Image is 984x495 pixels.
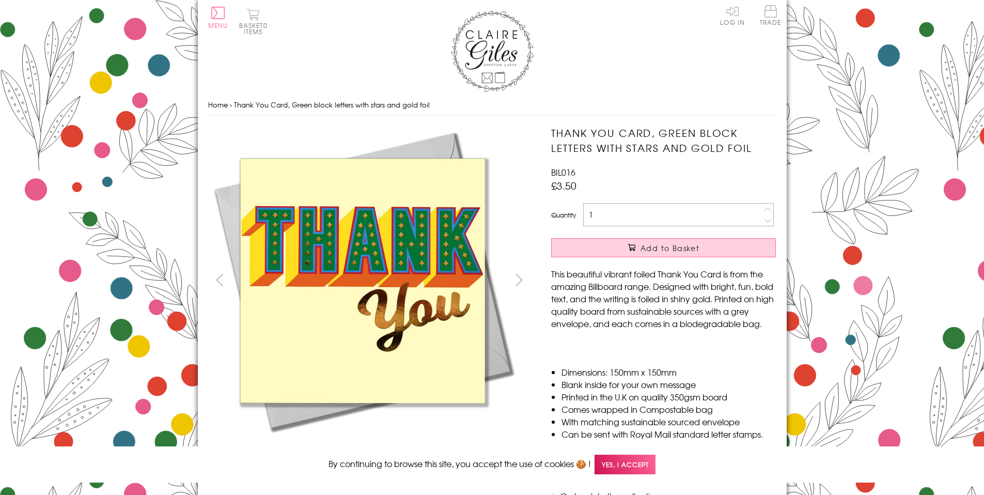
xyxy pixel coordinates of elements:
[760,5,782,27] a: Trade
[551,238,776,257] button: Add to Basket
[561,428,776,440] li: Can be sent with Royal Mail standard letter stamps.
[561,415,776,428] li: With matching sustainable sourced envelope
[208,95,776,116] nav: breadcrumbs
[641,243,699,253] span: Add to Basket
[244,21,268,36] span: 0 items
[551,166,575,178] span: BIL016
[561,378,776,391] li: Blank inside for your own message
[561,403,776,415] li: Comes wrapped in Compostable bag
[507,268,530,291] button: next
[595,455,655,475] span: Yes, I accept
[239,8,268,35] button: Basket0 items
[208,21,228,30] span: Menu
[451,10,534,92] img: Claire Giles Greetings Cards
[208,268,231,291] button: prev
[208,126,518,436] img: Thank You Card, Green block letters with stars and gold foil
[208,7,228,28] button: Menu
[760,5,782,25] span: Trade
[561,366,776,378] li: Dimensions: 150mm x 150mm
[234,100,430,110] span: Thank You Card, Green block letters with stars and gold foil
[561,391,776,403] li: Printed in the U.K on quality 350gsm board
[551,210,576,220] label: Quantity
[551,268,776,330] p: This beautiful vibrant foiled Thank You Card is from the amazing Billboard range. Designed with b...
[551,178,576,193] span: £3.50
[230,100,232,110] span: ›
[208,100,228,110] a: Home
[720,5,745,25] a: Log In
[551,126,776,156] h1: Thank You Card, Green block letters with stars and gold foil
